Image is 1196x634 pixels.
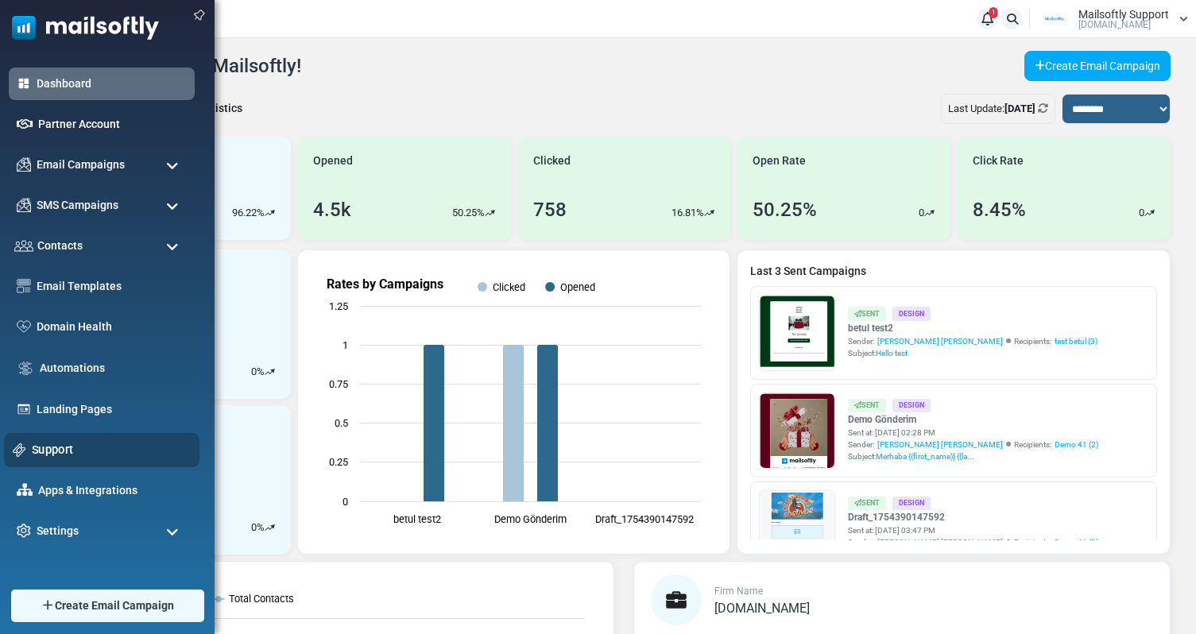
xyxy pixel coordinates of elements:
a: Demo 41 (2) [1055,439,1098,450]
span: Firm Name [714,586,763,597]
div: 758 [533,195,567,224]
a: Automations [40,360,187,377]
div: 4.5k [313,195,351,224]
img: campaigns-icon.png [17,198,31,212]
div: Design [892,307,931,320]
p: 0 [251,364,257,380]
a: Last 3 Sent Campaigns [750,263,1157,280]
a: Apps & Integrations [38,482,187,499]
span: [DOMAIN_NAME] [1078,20,1151,29]
text: 0.75 [329,378,348,390]
img: dashboard-icon-active.svg [17,76,31,91]
img: workflow.svg [17,359,34,377]
img: landing_pages.svg [17,402,31,416]
span: Contacts [37,238,83,254]
a: User Logo Mailsoftly Support [DOMAIN_NAME] [1035,7,1188,31]
span: Click Rate [973,153,1024,169]
span: [PERSON_NAME] [PERSON_NAME] [877,439,1003,450]
div: Subject: [848,347,1097,359]
span: Hello test [876,349,908,358]
a: test betul (3) [1055,335,1097,347]
a: [DOMAIN_NAME] [714,602,810,615]
a: 1 [977,8,998,29]
span: 1 [989,7,998,18]
p: 16.81% [672,205,704,221]
span: Opened [313,153,353,169]
b: [DATE] [1004,102,1035,114]
div: 8.45% [973,195,1026,224]
a: Demo Gönderim [848,412,1098,427]
span: SMS Campaigns [37,197,118,214]
span: [PERSON_NAME] [PERSON_NAME] [877,536,1003,548]
img: User Logo [1035,7,1074,31]
text: Opened [560,281,595,293]
a: Dashboard [37,75,187,92]
a: Email Templates [37,278,187,295]
text: 0.5 [335,417,348,429]
span: Mailsoftly Support [1078,9,1169,20]
img: contacts-icon.svg [14,240,33,251]
span: Open Rate [753,153,806,169]
div: Design [892,399,931,412]
img: email-templates-icon.svg [17,279,31,293]
a: betul test2 [848,321,1097,335]
a: Landing Pages [37,401,187,418]
p: 0 [919,205,924,221]
div: Sent [848,497,886,510]
img: campaigns-icon.png [17,157,31,172]
text: Rates by Campaigns [327,276,443,292]
a: Refresh Stats [1038,102,1048,114]
span: [DOMAIN_NAME] [714,601,810,616]
div: % [251,364,275,380]
div: Sent [848,307,886,320]
p: 0 [251,520,257,535]
img: settings-icon.svg [17,524,31,538]
text: 1.25 [329,300,348,312]
span: [PERSON_NAME] [PERSON_NAME] [877,335,1003,347]
div: % [251,520,275,535]
text: Demo Gönderim [494,513,567,525]
a: Partner Account [38,116,187,133]
text: Clicked [493,281,525,293]
a: Demo 41 (2) [1055,536,1098,548]
span: Email Campaigns [37,157,125,173]
text: Total Contacts [229,593,294,605]
span: Settings [37,523,79,539]
a: Draft_1754390147592 [848,510,1098,524]
span: Create Email Campaign [55,597,174,614]
text: Draft_1754390147592 [594,513,693,525]
a: Support [32,441,191,458]
div: Sender: Recipients: [848,439,1098,450]
text: betul test2 [393,513,440,525]
text: 1 [343,339,348,351]
span: Merhaba {(first_name)} {(la... [876,452,974,461]
text: 0 [343,496,348,508]
div: Design [892,497,931,510]
div: Subject: [848,450,1098,462]
img: domain-health-icon.svg [17,320,31,333]
div: Sent at: [DATE] 03:47 PM [848,524,1098,536]
div: Sent at: [DATE] 02:28 PM [848,427,1098,439]
span: Clicked [533,153,571,169]
div: 50.25% [753,195,817,224]
a: Create Email Campaign [1024,51,1171,81]
svg: Rates by Campaigns [311,263,717,541]
p: 0 [1139,205,1144,221]
a: Domain Health [37,319,187,335]
div: Sent [848,399,886,412]
p: 96.22% [232,205,265,221]
div: Last Update: [941,94,1055,124]
text: 0.25 [329,456,348,468]
div: Sender: Recipients: [848,335,1097,347]
div: Sender: Recipients: [848,536,1098,548]
p: 50.25% [452,205,485,221]
img: support-icon.svg [13,443,26,457]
